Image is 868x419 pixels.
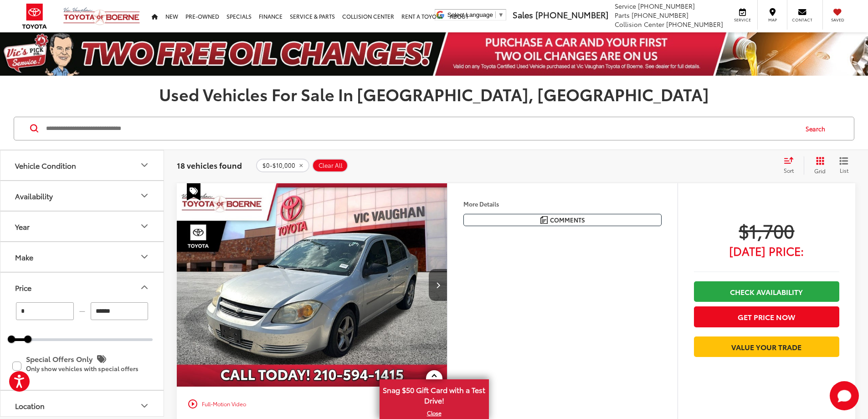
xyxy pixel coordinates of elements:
input: minimum Buy price [16,302,74,320]
span: [PHONE_NUMBER] [632,10,688,20]
div: Price [139,282,150,293]
div: Year [139,221,150,232]
p: Only show vehicles with special offers [26,366,152,372]
span: Clear All [318,162,343,169]
span: ▼ [498,11,504,18]
span: Saved [827,17,847,23]
h4: More Details [463,201,662,207]
button: Grid View [804,156,832,175]
div: Vehicle Condition [139,160,150,171]
span: — [77,307,88,315]
img: Comments [540,216,548,224]
div: Price [15,283,31,292]
span: [PHONE_NUMBER] [535,9,608,21]
button: MakeMake [0,242,164,272]
span: Parts [615,10,630,20]
input: maximum Buy price [91,302,149,320]
img: Vic Vaughan Toyota of Boerne [63,7,140,26]
button: Toggle Chat Window [830,381,859,410]
span: [DATE] Price: [694,246,839,255]
button: Get Price Now [694,306,839,327]
div: Year [15,222,30,231]
span: Collision Center [615,20,664,29]
button: AvailabilityAvailability [0,181,164,211]
button: Comments [463,214,662,226]
button: YearYear [0,212,164,241]
button: remove 0-10000 [256,159,309,172]
a: Value Your Trade [694,336,839,357]
span: [PHONE_NUMBER] [666,20,723,29]
button: Clear All [312,159,348,172]
span: Select Language [447,11,493,18]
span: Sort [784,166,794,174]
span: Service [732,17,753,23]
div: Vehicle Condition [15,161,76,170]
svg: Start Chat [830,381,859,410]
div: 2009 Chevrolet Cobalt LS 0 [176,183,448,387]
a: Select Language​ [447,11,504,18]
button: Select sort value [779,156,804,175]
button: PricePrice [0,273,164,302]
span: 18 vehicles found [177,160,242,171]
span: [PHONE_NUMBER] [638,1,695,10]
span: $1,700 [694,219,839,242]
span: Contact [792,17,812,23]
span: Service [615,1,636,10]
span: Sales [513,9,533,21]
button: Search [797,117,838,140]
input: Search by Make, Model, or Keyword [45,118,797,140]
button: List View [832,156,855,175]
span: ​ [495,11,496,18]
span: Special [187,183,200,201]
div: Availability [139,190,150,201]
span: Comments [550,216,585,224]
div: Make [139,251,150,262]
span: List [839,166,848,174]
span: $0-$10,000 [262,162,295,169]
div: Location [139,400,150,411]
div: Make [15,253,33,261]
label: Special Offers Only [12,351,152,381]
a: 2009 Chevrolet Cobalt LS2009 Chevrolet Cobalt LS2009 Chevrolet Cobalt LS2009 Chevrolet Cobalt LS [176,183,448,387]
span: Snag $50 Gift Card with a Test Drive! [380,380,488,408]
div: Availability [15,191,53,200]
button: Next image [429,269,447,301]
div: Location [15,401,45,410]
img: 2009 Chevrolet Cobalt LS [176,183,448,387]
a: Check Availability [694,281,839,302]
span: Grid [814,167,826,175]
span: Map [762,17,782,23]
button: Vehicle ConditionVehicle Condition [0,150,164,180]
